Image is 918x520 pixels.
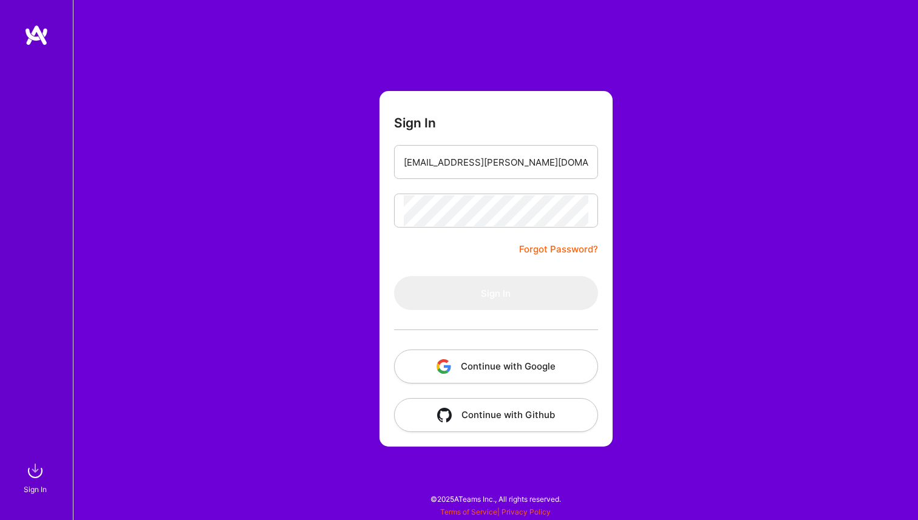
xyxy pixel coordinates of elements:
[24,483,47,496] div: Sign In
[23,459,47,483] img: sign in
[25,459,47,496] a: sign inSign In
[73,484,918,514] div: © 2025 ATeams Inc., All rights reserved.
[440,507,497,516] a: Terms of Service
[24,24,49,46] img: logo
[437,408,452,422] img: icon
[404,147,588,178] input: Email...
[394,115,436,130] h3: Sign In
[501,507,551,516] a: Privacy Policy
[437,359,451,374] img: icon
[394,398,598,432] button: Continue with Github
[394,349,598,383] button: Continue with Google
[440,507,551,516] span: |
[394,276,598,310] button: Sign In
[519,242,598,257] a: Forgot Password?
